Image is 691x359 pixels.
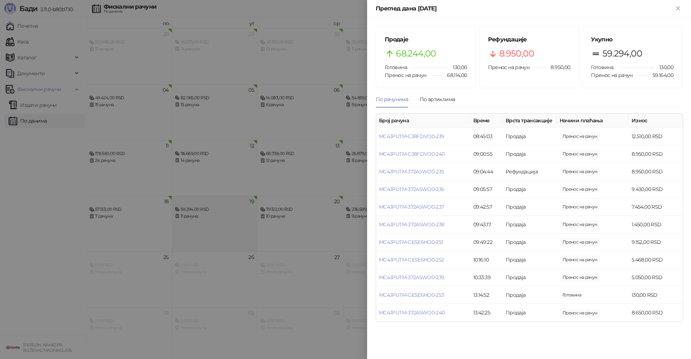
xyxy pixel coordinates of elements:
td: 9.152,00 RSD [629,233,683,251]
span: 68.244,00 [396,47,436,60]
h5: Продаје [385,35,467,44]
td: 5.050,00 RSD [629,269,683,286]
span: 59.164,00 [647,71,673,79]
td: 10:33:39 [470,269,503,286]
span: 5.468,00 [560,256,600,264]
span: 8.950,00 [560,168,600,176]
button: Close [674,4,682,13]
td: Продаја [503,198,557,216]
span: Готовина [591,64,613,71]
td: 10:16:10 [470,251,503,269]
th: Време [470,114,503,128]
td: 9.430,00 RSD [629,181,683,198]
a: MC4JPUTM-372A5WO0-237 [379,204,444,210]
td: Продаја [503,216,557,233]
td: 09:43:17 [470,216,503,233]
h5: Укупно [591,35,673,44]
span: 130,00 [560,291,584,299]
td: 5.468,00 RSD [629,251,683,269]
th: Износ [629,114,683,128]
a: MC4JPUTM-C38FDVO0-239 [379,133,444,140]
span: 7.454,00 [560,203,600,211]
th: Начини плаћања [557,114,629,128]
div: По артиклима [420,95,455,103]
td: 13:42:25 [470,304,503,322]
th: Број рачуна [376,114,470,128]
span: 8.950,00 [499,47,534,60]
a: MC4JPUTM-372A5WO0-239 [379,274,444,281]
td: Продаја [503,233,557,251]
a: MC4JPUTM-372A5WO0-235 [379,168,444,175]
td: Продаја [503,269,557,286]
a: MC4JPUTM-372A5WO0-240 [379,309,445,316]
td: Рефундација [503,163,557,181]
a: MC4JPUTM-GESE6HO0-252 [379,256,444,263]
td: Продаја [503,251,557,269]
td: 8.950,00 RSD [629,145,683,163]
span: Пренос на рачун [488,64,529,71]
span: 130,00 [654,63,673,71]
span: 8.650,00 [560,309,600,317]
td: Продаја [503,181,557,198]
td: 09:49:22 [470,233,503,251]
td: 09:05:57 [470,181,503,198]
div: Преглед дана [DATE] [376,4,674,13]
td: 8.650,00 RSD [629,304,683,322]
span: 9.152,00 [560,238,600,246]
span: 12.510,00 [560,132,600,140]
span: 8.950,00 [560,150,600,158]
td: 09:42:57 [470,198,503,216]
h5: Рефундације [488,35,570,44]
th: Врста трансакције [503,114,557,128]
span: Готовина [385,64,407,71]
span: 9.430,00 [560,185,600,193]
div: По рачунима [376,95,408,103]
span: 130,00 [448,63,467,71]
a: MC4JPUTM-372A5WO0-238 [379,221,444,228]
span: Пренос на рачун [591,72,632,78]
a: MC4JPUTM-GESE6HO0-253 [379,292,444,298]
td: 08:45:03 [470,128,503,145]
td: Продаја [503,286,557,304]
td: 13:14:52 [470,286,503,304]
td: 09:04:44 [470,163,503,181]
span: 59.294,00 [602,47,642,60]
span: 1.450,00 [560,221,600,228]
td: Продаја [503,128,557,145]
span: Пренос на рачун [385,72,426,78]
a: MC4JPUTM-372A5WO0-236 [379,186,444,192]
span: 8.950,00 [546,63,570,71]
td: 130,00 RSD [629,286,683,304]
td: 09:00:55 [470,145,503,163]
td: Продаја [503,145,557,163]
td: 1.450,00 RSD [629,216,683,233]
span: 5.050,00 [560,273,600,281]
a: MC4JPUTM-C38FDVO0-240 [379,151,445,157]
td: 7.454,00 RSD [629,198,683,216]
td: 12.510,00 RSD [629,128,683,145]
span: 68.114,00 [442,71,467,79]
a: MC4JPUTM-GESE6HO0-251 [379,239,443,245]
td: Продаја [503,304,557,322]
td: 8.950,00 RSD [629,163,683,181]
